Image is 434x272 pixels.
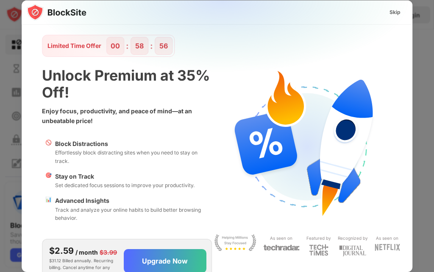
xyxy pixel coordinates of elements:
[100,248,117,257] div: $3.99
[270,234,292,242] div: As seen on
[339,244,366,258] img: light-digital-journal.svg
[45,172,52,190] div: 🎯
[55,206,209,222] div: Track and analyze your online habits to build better browsing behavior.
[306,234,331,242] div: Featured by
[226,66,387,227] img: specialOfferDiscount.svg
[55,139,209,149] div: Block Distractions
[49,244,74,257] div: $2.59
[263,244,300,251] img: light-techradar.svg
[389,8,401,17] div: Skip
[55,196,209,205] div: Advanced Insights
[45,196,52,222] div: 📊
[55,172,195,181] div: Stay on Track
[376,234,398,242] div: As seen on
[375,244,400,251] img: light-netflix.svg
[309,244,328,256] img: light-techtimes.svg
[142,257,188,265] div: Upgrade Now
[55,149,209,165] div: Effortlessly block distracting sites when you need to stay on track.
[75,248,98,257] div: / month
[27,0,417,138] img: gradient.svg
[338,234,368,242] div: Recognized by
[45,139,52,165] div: 🚫
[214,234,256,251] img: light-stay-focus.svg
[55,181,195,189] div: Set dedicated focus sessions to improve your productivity.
